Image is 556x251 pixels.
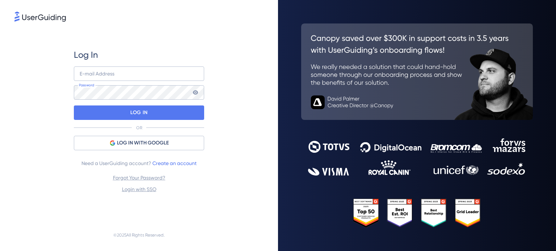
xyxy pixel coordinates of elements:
[130,107,147,118] p: LOG IN
[152,160,197,166] a: Create an account
[74,66,204,81] input: example@company.com
[353,199,481,228] img: 25303e33045975176eb484905ab012ff.svg
[14,12,66,22] img: 8faab4ba6bc7696a72372aa768b0286c.svg
[117,139,169,147] span: LOG IN WITH GOOGLE
[81,159,197,168] span: Need a UserGuiding account?
[113,175,165,181] a: Forgot Your Password?
[122,186,156,192] a: Login with SSO
[301,23,533,120] img: 26c0aa7c25a843aed4baddd2b5e0fa68.svg
[308,138,526,175] img: 9302ce2ac39453076f5bc0f2f2ca889b.svg
[136,125,142,131] p: OR
[74,49,98,61] span: Log In
[113,231,165,239] span: © 2025 All Rights Reserved.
